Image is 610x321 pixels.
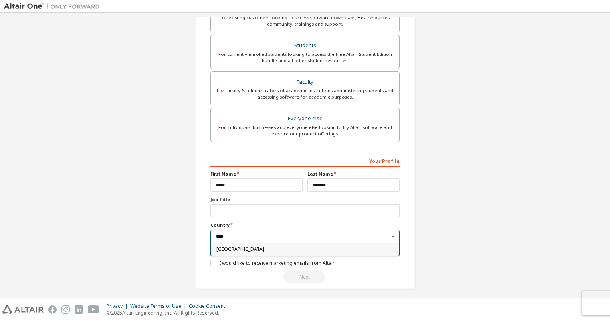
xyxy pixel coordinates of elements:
[2,305,44,314] img: altair_logo.svg
[210,222,400,228] label: Country
[216,51,394,64] div: For currently enrolled students looking to access the free Altair Student Edition bundle and all ...
[107,309,230,316] p: © 2025 Altair Engineering, Inc. All Rights Reserved.
[88,305,99,314] img: youtube.svg
[189,303,230,309] div: Cookie Consent
[216,247,394,252] span: [GEOGRAPHIC_DATA]
[4,2,104,10] img: Altair One
[61,305,70,314] img: instagram.svg
[216,77,394,88] div: Faculty
[75,305,83,314] img: linkedin.svg
[307,171,400,177] label: Last Name
[130,303,189,309] div: Website Terms of Use
[216,124,394,137] div: For individuals, businesses and everyone else looking to try Altair software and explore our prod...
[210,271,400,283] div: Read and acccept EULA to continue
[210,260,335,266] label: I would like to receive marketing emails from Altair
[48,305,57,314] img: facebook.svg
[216,87,394,100] div: For faculty & administrators of academic institutions administering students and accessing softwa...
[107,303,130,309] div: Privacy
[216,113,394,124] div: Everyone else
[210,171,303,177] label: First Name
[210,196,400,203] label: Job Title
[216,40,394,51] div: Students
[210,154,400,167] div: Your Profile
[216,14,394,27] div: For existing customers looking to access software downloads, HPC resources, community, trainings ...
